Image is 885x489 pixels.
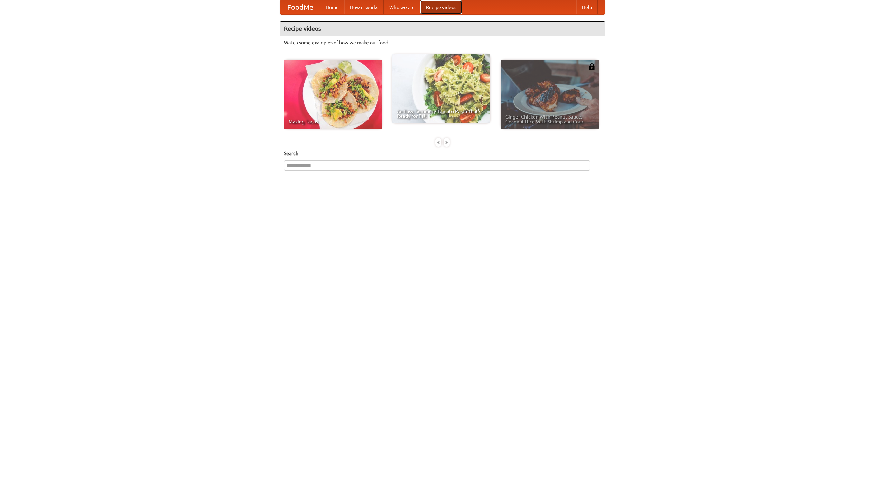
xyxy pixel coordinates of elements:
a: How it works [344,0,384,14]
a: Help [576,0,598,14]
a: Making Tacos [284,60,382,129]
div: « [435,138,441,147]
div: » [444,138,450,147]
a: Who we are [384,0,420,14]
span: Making Tacos [289,119,377,124]
a: Home [320,0,344,14]
span: An Easy, Summery Tomato Pasta That's Ready for Fall [397,109,485,119]
h5: Search [284,150,601,157]
a: FoodMe [280,0,320,14]
a: Recipe videos [420,0,462,14]
h4: Recipe videos [280,22,605,36]
p: Watch some examples of how we make our food! [284,39,601,46]
img: 483408.png [588,63,595,70]
a: An Easy, Summery Tomato Pasta That's Ready for Fall [392,54,490,123]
